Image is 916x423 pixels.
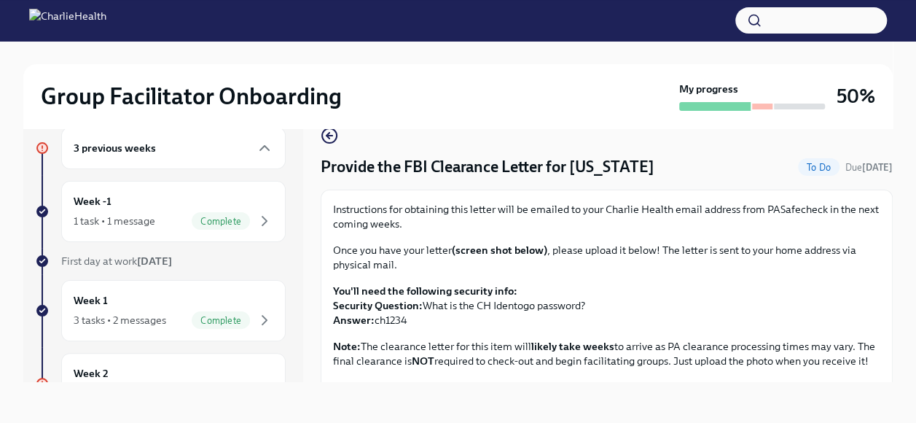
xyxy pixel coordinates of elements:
strong: You'll need the following security info: [333,284,517,298]
strong: [DATE] [862,162,893,173]
span: Due [845,162,893,173]
strong: Answer: [333,314,375,327]
a: Week 13 tasks • 2 messagesComplete [35,280,286,341]
p: What is the CH Identogo password? ch1234 [333,284,880,327]
span: To Do [798,162,839,173]
span: Complete [192,315,250,326]
strong: NOT [412,354,434,368]
h3: 50% [837,83,875,109]
h6: Week 1 [74,292,108,308]
h6: 3 previous weeks [74,140,156,156]
strong: (screen shot below) [452,244,547,257]
h2: Group Facilitator Onboarding [41,82,342,111]
p: We know that there are several compliance tasks that look and feel similar. Please note that this... [333,380,880,409]
h4: Provide the FBI Clearance Letter for [US_STATE] [321,156,654,178]
strong: likely take weeks [531,340,614,353]
p: Once you have your letter , please upload it below! The letter is sent to your home address via p... [333,243,880,272]
a: Week -11 task • 1 messageComplete [35,181,286,242]
div: 3 tasks • 2 messages [74,313,166,327]
strong: Note: [333,340,361,353]
p: The clearance letter for this item will to arrive as PA clearance processing times may vary. The ... [333,339,880,368]
img: CharlieHealth [29,9,106,32]
strong: Security Question: [333,299,423,312]
div: 1 task • 1 message [74,214,155,228]
a: First day at work[DATE] [35,254,286,268]
a: Week 2 [35,353,286,414]
span: First day at work [61,255,172,268]
h6: Week 2 [74,365,109,381]
div: 3 previous weeks [61,127,286,169]
strong: [DATE] [137,255,172,268]
span: Complete [192,216,250,227]
strong: My progress [679,82,738,96]
p: Instructions for obtaining this letter will be emailed to your Charlie Health email address from ... [333,202,880,231]
h6: Week -1 [74,193,111,209]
